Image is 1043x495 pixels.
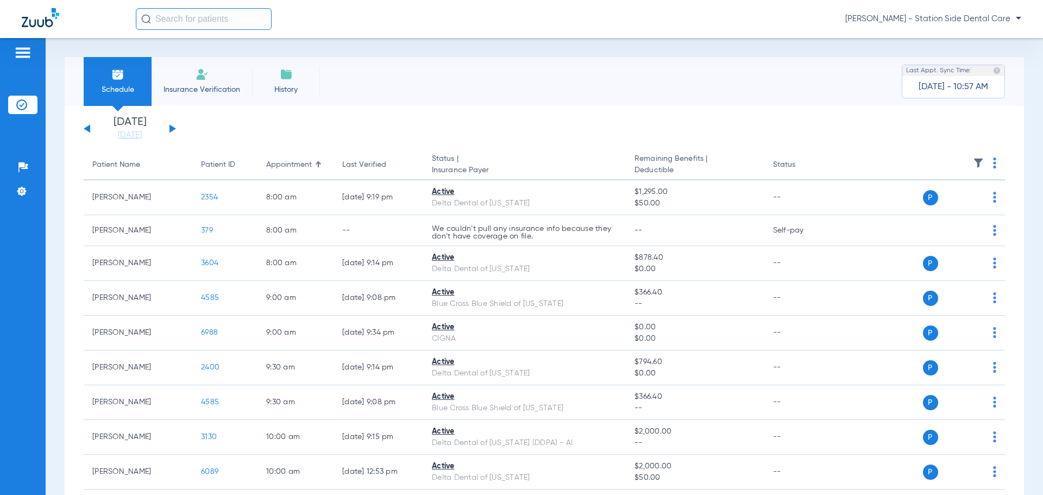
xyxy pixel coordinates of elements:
[993,192,996,203] img: group-dot-blue.svg
[432,165,617,176] span: Insurance Payer
[432,198,617,209] div: Delta Dental of [US_STATE]
[22,8,59,27] img: Zuub Logo
[993,158,996,168] img: group-dot-blue.svg
[634,287,755,298] span: $366.40
[334,281,423,316] td: [DATE] 9:08 PM
[923,465,938,480] span: P
[280,68,293,81] img: History
[334,420,423,455] td: [DATE] 9:15 PM
[201,193,218,201] span: 2354
[764,150,838,180] th: Status
[634,298,755,310] span: --
[201,227,213,234] span: 379
[432,333,617,344] div: CIGNA
[993,327,996,338] img: group-dot-blue.svg
[764,385,838,420] td: --
[201,398,219,406] span: 4585
[92,159,184,171] div: Patient Name
[906,65,971,76] span: Last Appt. Sync Time:
[432,391,617,403] div: Active
[97,117,162,141] li: [DATE]
[634,391,755,403] span: $366.40
[626,150,764,180] th: Remaining Benefits |
[201,259,218,267] span: 3604
[92,84,143,95] span: Schedule
[84,281,192,316] td: [PERSON_NAME]
[160,84,244,95] span: Insurance Verification
[201,468,218,475] span: 6089
[432,298,617,310] div: Blue Cross Blue Shield of [US_STATE]
[634,426,755,437] span: $2,000.00
[257,350,334,385] td: 9:30 AM
[973,158,984,168] img: filter.svg
[432,368,617,379] div: Delta Dental of [US_STATE]
[257,455,334,490] td: 10:00 AM
[923,291,938,306] span: P
[845,14,1021,24] span: [PERSON_NAME] - Station Side Dental Care
[923,190,938,205] span: P
[764,420,838,455] td: --
[84,246,192,281] td: [PERSON_NAME]
[196,68,209,81] img: Manual Insurance Verification
[993,67,1001,74] img: last sync help info
[993,292,996,303] img: group-dot-blue.svg
[432,461,617,472] div: Active
[993,258,996,268] img: group-dot-blue.svg
[923,395,938,410] span: P
[84,215,192,246] td: [PERSON_NAME]
[764,180,838,215] td: --
[634,227,643,234] span: --
[634,368,755,379] span: $0.00
[84,180,192,215] td: [PERSON_NAME]
[201,329,218,336] span: 6988
[764,316,838,350] td: --
[432,287,617,298] div: Active
[432,426,617,437] div: Active
[993,466,996,477] img: group-dot-blue.svg
[266,159,325,171] div: Appointment
[993,362,996,373] img: group-dot-blue.svg
[634,472,755,484] span: $50.00
[923,325,938,341] span: P
[84,420,192,455] td: [PERSON_NAME]
[342,159,386,171] div: Last Verified
[334,316,423,350] td: [DATE] 9:34 PM
[634,165,755,176] span: Deductible
[84,385,192,420] td: [PERSON_NAME]
[334,455,423,490] td: [DATE] 12:53 PM
[634,252,755,264] span: $878.40
[257,246,334,281] td: 8:00 AM
[432,322,617,333] div: Active
[260,84,312,95] span: History
[634,403,755,414] span: --
[111,68,124,81] img: Schedule
[334,385,423,420] td: [DATE] 9:08 PM
[136,8,272,30] input: Search for patients
[919,82,988,92] span: [DATE] - 10:57 AM
[764,246,838,281] td: --
[201,159,249,171] div: Patient ID
[432,356,617,368] div: Active
[201,294,219,302] span: 4585
[634,186,755,198] span: $1,295.00
[634,461,755,472] span: $2,000.00
[92,159,140,171] div: Patient Name
[257,385,334,420] td: 9:30 AM
[334,215,423,246] td: --
[923,256,938,271] span: P
[634,264,755,275] span: $0.00
[201,159,235,171] div: Patient ID
[266,159,312,171] div: Appointment
[432,472,617,484] div: Delta Dental of [US_STATE]
[84,455,192,490] td: [PERSON_NAME]
[334,350,423,385] td: [DATE] 9:14 PM
[432,264,617,275] div: Delta Dental of [US_STATE]
[201,364,219,371] span: 2400
[14,46,32,59] img: hamburger-icon
[993,431,996,442] img: group-dot-blue.svg
[97,130,162,141] a: [DATE]
[764,281,838,316] td: --
[634,333,755,344] span: $0.00
[257,215,334,246] td: 8:00 AM
[764,455,838,490] td: --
